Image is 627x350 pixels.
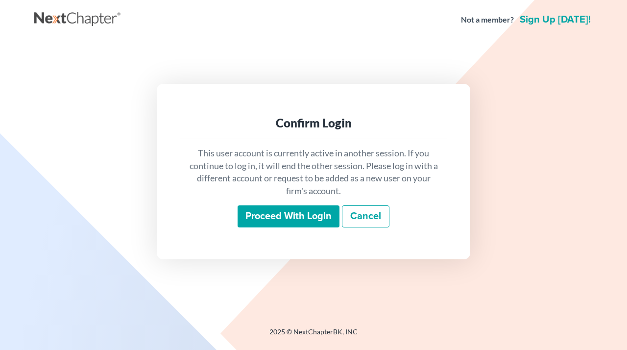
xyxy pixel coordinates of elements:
div: Confirm Login [188,115,439,131]
a: Cancel [342,205,389,228]
div: 2025 © NextChapterBK, INC [34,327,593,345]
input: Proceed with login [238,205,339,228]
strong: Not a member? [461,14,514,25]
p: This user account is currently active in another session. If you continue to log in, it will end ... [188,147,439,198]
a: Sign up [DATE]! [518,15,593,25]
